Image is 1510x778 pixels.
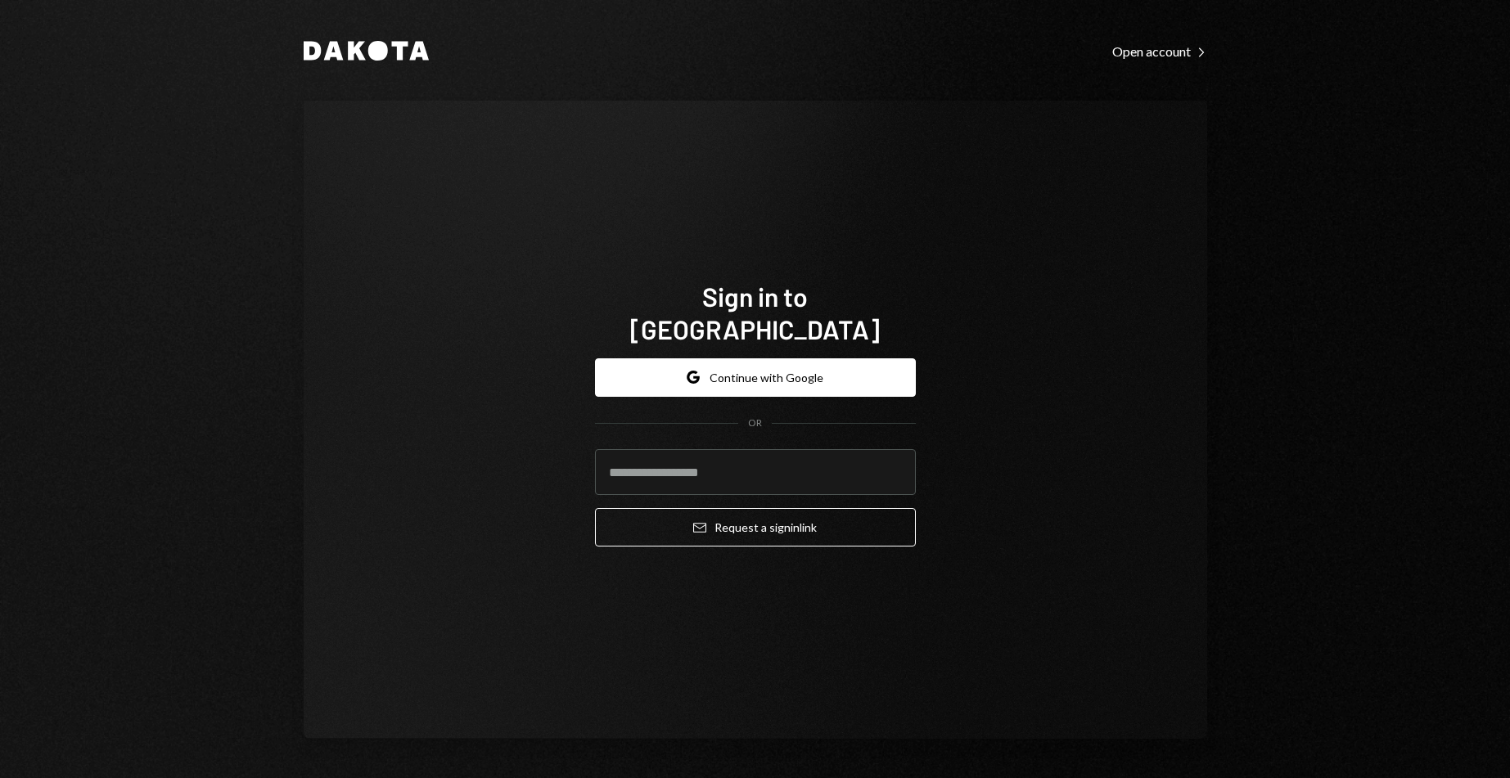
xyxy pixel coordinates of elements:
[595,358,916,397] button: Continue with Google
[595,280,916,345] h1: Sign in to [GEOGRAPHIC_DATA]
[748,416,762,430] div: OR
[1112,43,1207,60] div: Open account
[595,508,916,546] button: Request a signinlink
[1112,42,1207,60] a: Open account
